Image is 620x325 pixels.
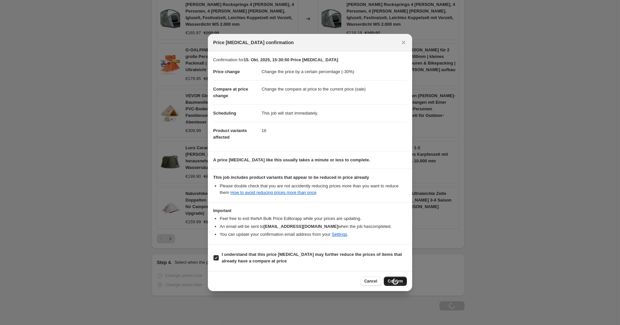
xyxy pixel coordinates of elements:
[231,190,317,195] a: How to avoid reducing prices more than once
[399,38,408,47] button: Close
[360,277,381,286] button: Cancel
[243,57,338,62] b: 15. Okt. 2025, 15:30:50 Price [MEDICAL_DATA]
[213,57,407,63] p: Confirmation for
[220,215,407,222] li: Feel free to exit the NA Bulk Price Editor app while your prices are updating.
[262,80,407,98] dd: Change the compare at price to the current price (sale)
[213,157,370,162] b: A price [MEDICAL_DATA] like this usually takes a minute or less to complete.
[262,104,407,122] dd: This job will start immediately.
[213,69,240,74] span: Price change
[262,122,407,139] dd: 16
[213,128,247,140] span: Product variants affected
[220,231,407,238] li: You can update your confirmation email address from your .
[213,111,236,116] span: Scheduling
[262,63,407,80] dd: Change the price by a certain percentage (-30%)
[264,224,338,229] b: [EMAIL_ADDRESS][DOMAIN_NAME]
[213,175,369,180] b: This job includes product variants that appear to be reduced in price already
[332,232,347,237] a: Settings
[213,87,248,98] span: Compare at price change
[213,208,407,213] h3: Important
[220,223,407,230] li: An email will be sent to when the job has completed .
[222,252,402,263] b: I understand that this price [MEDICAL_DATA] may further reduce the prices of items that already h...
[364,279,377,284] span: Cancel
[213,39,294,46] span: Price [MEDICAL_DATA] confirmation
[220,183,407,196] li: Please double check that you are not accidently reducing prices more than you want to reduce them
